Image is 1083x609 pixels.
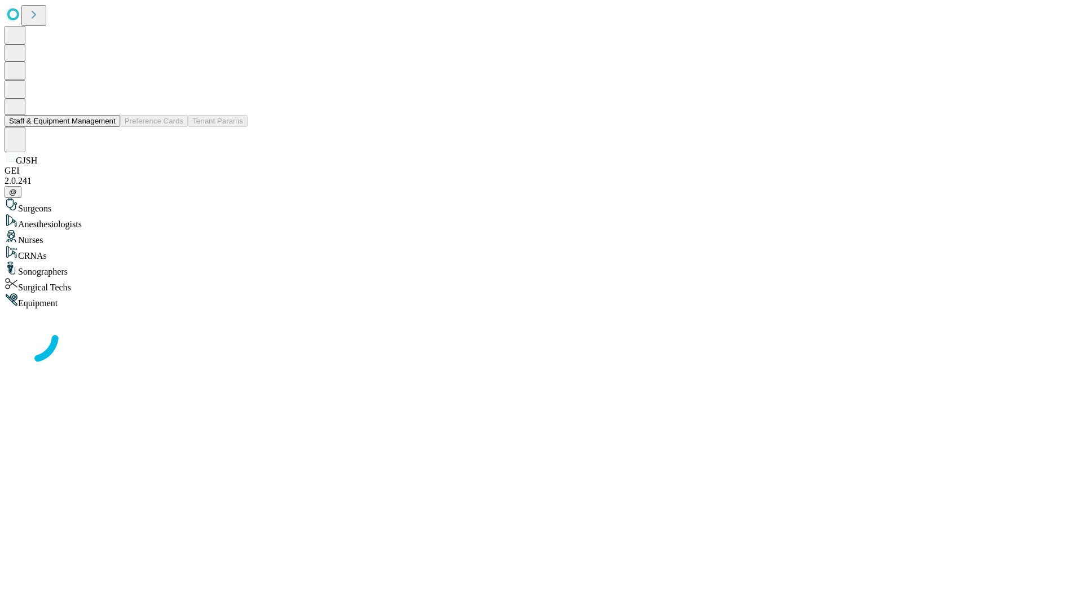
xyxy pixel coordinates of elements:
[5,186,21,198] button: @
[16,156,37,165] span: GJSH
[5,176,1078,186] div: 2.0.241
[5,198,1078,214] div: Surgeons
[5,245,1078,261] div: CRNAs
[5,166,1078,176] div: GEI
[5,230,1078,245] div: Nurses
[5,293,1078,308] div: Equipment
[5,277,1078,293] div: Surgical Techs
[9,188,17,196] span: @
[5,214,1078,230] div: Anesthesiologists
[120,115,188,127] button: Preference Cards
[5,261,1078,277] div: Sonographers
[188,115,248,127] button: Tenant Params
[5,115,120,127] button: Staff & Equipment Management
